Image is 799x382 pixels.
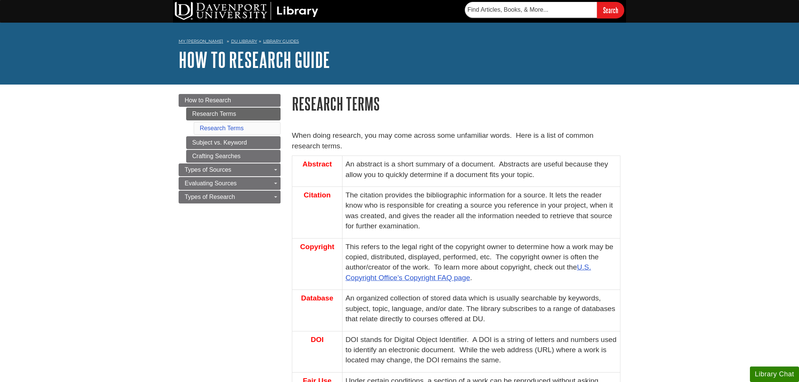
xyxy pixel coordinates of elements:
[750,367,799,382] button: Library Chat
[300,243,335,251] b: Copyright
[175,2,318,20] img: DU Library
[346,159,617,180] p: An abstract is a short summary of a document. Abstracts are useful because they allow you to quic...
[231,39,257,44] a: DU Library
[179,94,281,107] a: How to Research
[179,94,281,203] div: Guide Page Menu
[311,336,324,343] b: DOI
[597,2,624,18] input: Search
[346,293,617,324] p: An organized collection of stored data which is usually searchable by keywords, subject, topic, l...
[179,38,223,45] a: My [PERSON_NAME]
[179,48,330,71] a: How to Research Guide
[292,94,620,113] h1: Research Terms
[304,191,330,199] span: Citation
[185,97,231,103] span: How to Research
[346,334,617,365] p: DOI stands for Digital Object Identifier. A DOI is a string of letters and numbers used to identi...
[346,263,591,281] a: U.S. Copyright Office’s Copyright FAQ page
[186,150,281,163] a: Crafting Searches
[185,180,237,186] span: Evaluating Sources
[185,194,235,200] span: Types of Research
[179,36,620,48] nav: breadcrumb
[301,294,333,302] b: Database
[179,163,281,176] a: Types of Sources
[186,136,281,149] a: Subject vs. Keyword
[185,166,231,173] span: Types of Sources
[292,130,620,152] p: When doing research, you may come across some unfamiliar words. Here is a list of common research...
[465,2,597,18] input: Find Articles, Books, & More...
[263,39,299,44] a: Library Guides
[179,177,281,190] a: Evaluating Sources
[186,108,281,120] a: Research Terms
[200,125,244,131] a: Research Terms
[302,160,332,168] span: Abstract
[179,191,281,203] a: Types of Research
[346,242,617,283] p: This refers to the legal right of the copyright owner to determine how a work may be copied, dist...
[465,2,624,18] form: Searches DU Library's articles, books, and more
[346,190,617,231] p: The citation provides the bibliographic information for a source. It lets the reader know who is ...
